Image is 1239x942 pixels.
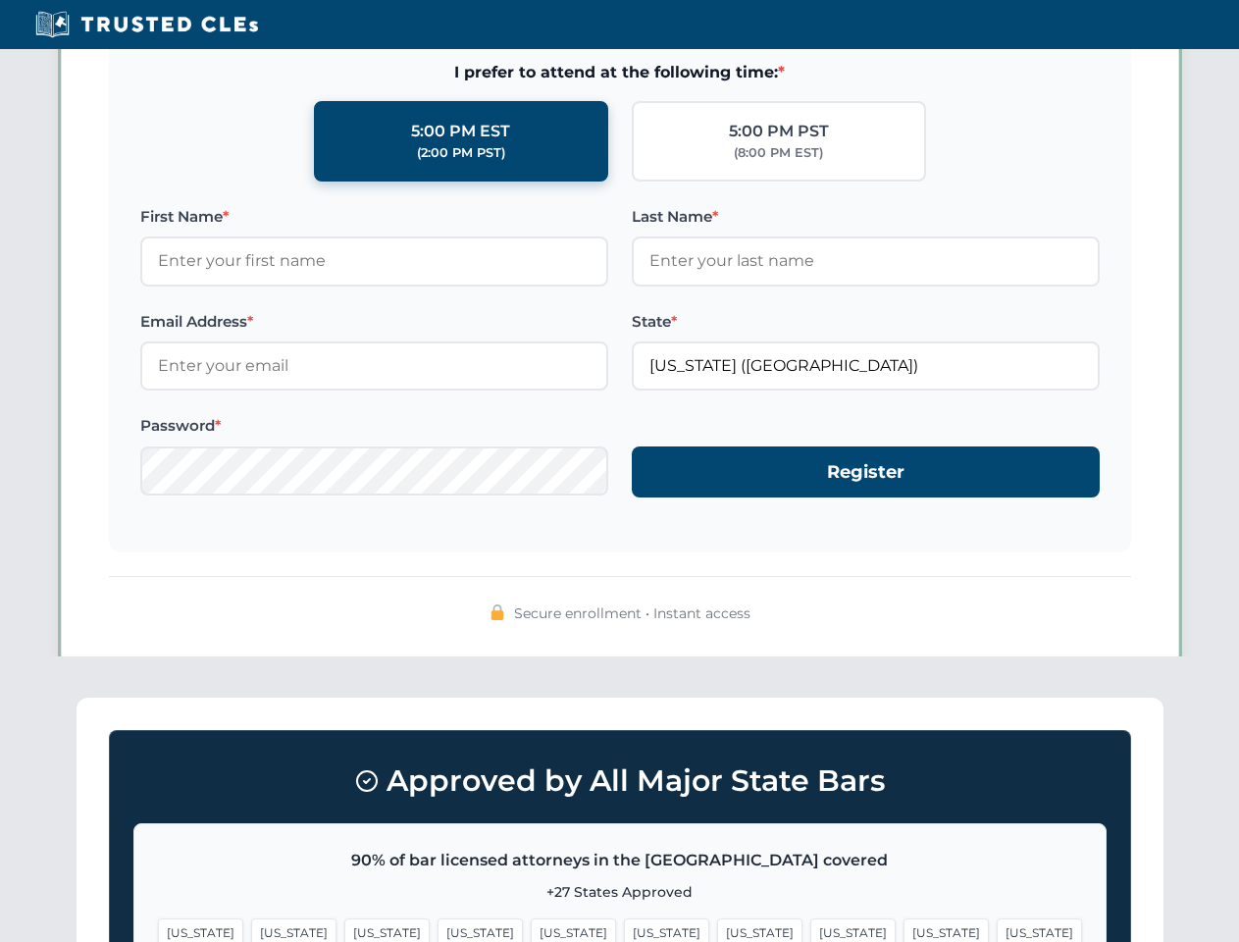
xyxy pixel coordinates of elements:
[417,143,505,163] div: (2:00 PM PST)
[729,119,829,144] div: 5:00 PM PST
[140,341,608,391] input: Enter your email
[632,310,1100,334] label: State
[490,604,505,620] img: 🔒
[140,414,608,438] label: Password
[140,236,608,286] input: Enter your first name
[632,236,1100,286] input: Enter your last name
[734,143,823,163] div: (8:00 PM EST)
[140,60,1100,85] span: I prefer to attend at the following time:
[158,881,1082,903] p: +27 States Approved
[29,10,264,39] img: Trusted CLEs
[411,119,510,144] div: 5:00 PM EST
[514,602,750,624] span: Secure enrollment • Instant access
[140,310,608,334] label: Email Address
[133,755,1107,808] h3: Approved by All Major State Bars
[632,341,1100,391] input: Louisiana (LA)
[158,848,1082,873] p: 90% of bar licensed attorneys in the [GEOGRAPHIC_DATA] covered
[632,205,1100,229] label: Last Name
[140,205,608,229] label: First Name
[632,446,1100,498] button: Register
